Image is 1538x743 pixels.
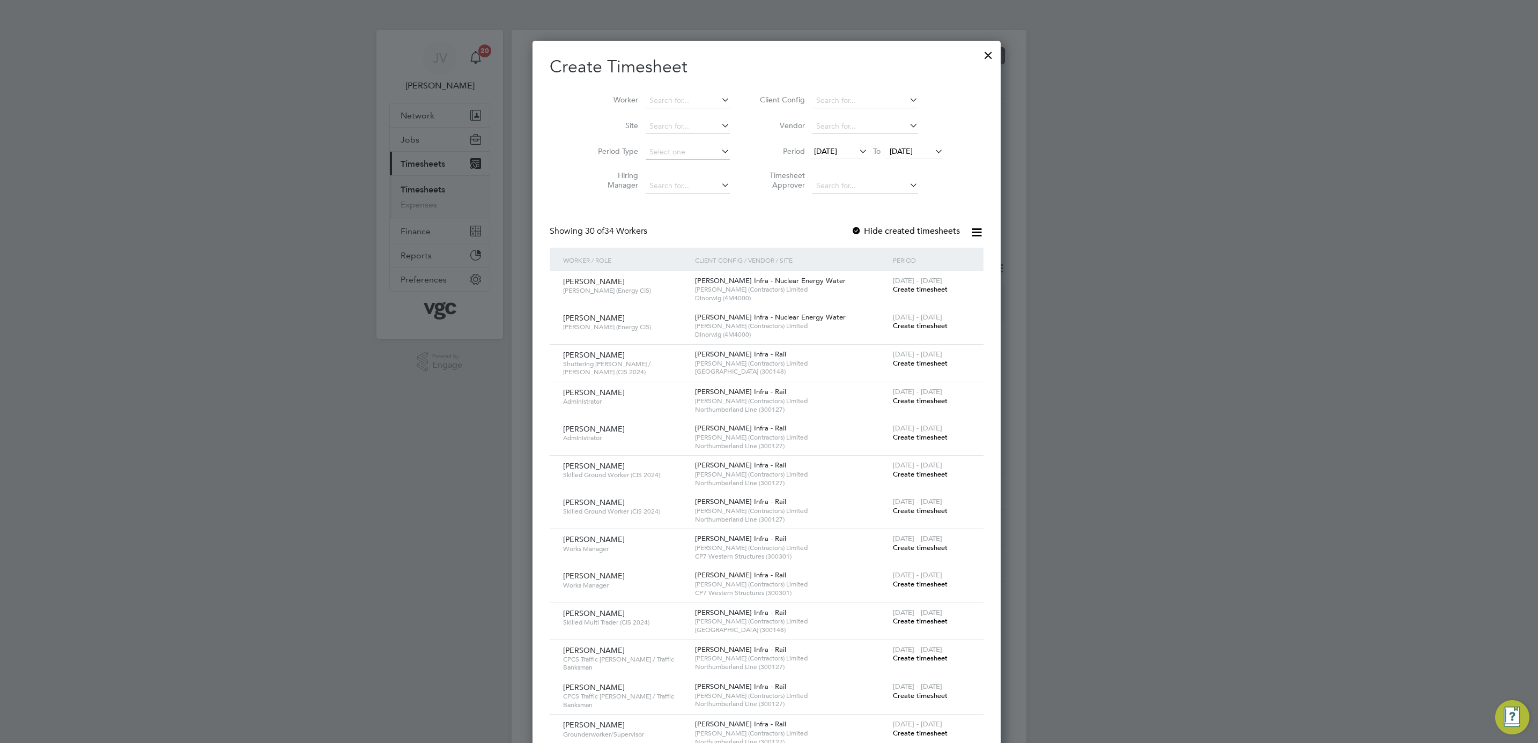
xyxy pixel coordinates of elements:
span: [DATE] - [DATE] [893,276,942,285]
label: Client Config [757,95,805,105]
span: Create timesheet [893,396,948,405]
span: Northumberland Line (300127) [695,663,888,671]
span: CPCS Traffic [PERSON_NAME] / Traffic Banksman [563,692,687,709]
span: [PERSON_NAME] Infra - Rail [695,719,786,729]
span: [PERSON_NAME] Infra - Rail [695,645,786,654]
span: [PERSON_NAME] Infra - Rail [695,534,786,543]
span: [PERSON_NAME] (Contractors) Limited [695,544,888,552]
span: Shuttering [PERSON_NAME] / [PERSON_NAME] (CIS 2024) [563,360,687,376]
span: [PERSON_NAME] Infra - Rail [695,608,786,617]
span: [DATE] - [DATE] [893,350,942,359]
span: [PERSON_NAME] (Contractors) Limited [695,654,888,663]
span: Create timesheet [893,691,948,700]
label: Worker [590,95,638,105]
span: Create timesheet [893,285,948,294]
span: [PERSON_NAME] [563,608,625,618]
span: [PERSON_NAME] [563,497,625,507]
label: Hiring Manager [590,170,638,190]
span: [DATE] - [DATE] [893,423,942,433]
span: Northumberland Line (300127) [695,515,888,524]
span: CPCS Traffic [PERSON_NAME] / Traffic Banksman [563,655,687,672]
span: [PERSON_NAME] (Contractors) Limited [695,397,888,405]
span: [PERSON_NAME] Infra - Rail [695,570,786,579]
span: Northumberland Line (300127) [695,479,888,487]
span: Skilled Ground Worker (CIS 2024) [563,471,687,479]
label: Hide created timesheets [851,226,960,236]
span: Dinorwig (4M4000) [695,330,888,339]
input: Search for... [646,119,730,134]
span: [DATE] - [DATE] [893,460,942,470]
span: [PERSON_NAME] Infra - Nuclear Energy Water [695,313,846,322]
span: [PERSON_NAME] (Contractors) Limited [695,580,888,589]
span: Skilled Ground Worker (CIS 2024) [563,507,687,516]
span: Create timesheet [893,729,948,738]
div: Showing [550,226,649,237]
span: [GEOGRAPHIC_DATA] (300148) [695,367,888,376]
span: [PERSON_NAME] Infra - Rail [695,350,786,359]
span: [PERSON_NAME] (Contractors) Limited [695,729,888,738]
h2: Create Timesheet [550,56,984,78]
span: [PERSON_NAME] [563,277,625,286]
span: Northumberland Line (300127) [695,405,888,414]
label: Vendor [757,121,805,130]
span: [PERSON_NAME] [563,645,625,655]
span: [DATE] [814,146,837,156]
span: [GEOGRAPHIC_DATA] (300148) [695,626,888,634]
span: [PERSON_NAME] Infra - Rail [695,423,786,433]
span: [PERSON_NAME] (Contractors) Limited [695,692,888,700]
span: [DATE] - [DATE] [893,497,942,506]
span: Grounderworker/Supervisor [563,730,687,739]
span: Create timesheet [893,470,948,479]
span: Create timesheet [893,433,948,442]
span: [PERSON_NAME] (Energy CIS) [563,286,687,295]
span: [PERSON_NAME] Infra - Rail [695,682,786,691]
span: Administrator [563,434,687,442]
span: 30 of [585,226,604,236]
span: Works Manager [563,581,687,590]
span: 34 Workers [585,226,647,236]
span: [DATE] - [DATE] [893,570,942,579]
div: Worker / Role [560,248,692,272]
input: Select one [646,145,730,160]
span: [PERSON_NAME] (Contractors) Limited [695,507,888,515]
label: Period [757,146,805,156]
span: Northumberland Line (300127) [695,442,888,450]
span: Create timesheet [893,543,948,552]
span: [DATE] - [DATE] [893,387,942,396]
span: [PERSON_NAME] [563,388,625,397]
span: [DATE] - [DATE] [893,534,942,543]
span: [PERSON_NAME] Infra - Nuclear Energy Water [695,276,846,285]
span: Create timesheet [893,506,948,515]
span: CP7 Western Structures (300301) [695,589,888,597]
span: Administrator [563,397,687,406]
span: [PERSON_NAME] (Contractors) Limited [695,617,888,626]
input: Search for... [812,119,918,134]
span: Create timesheet [893,616,948,626]
label: Period Type [590,146,638,156]
label: Site [590,121,638,130]
span: [PERSON_NAME] [563,461,625,471]
span: [PERSON_NAME] (Energy CIS) [563,323,687,331]
span: Northumberland Line (300127) [695,700,888,708]
span: [PERSON_NAME] Infra - Rail [695,387,786,396]
label: Timesheet Approver [757,170,805,190]
span: [PERSON_NAME] [563,720,625,730]
input: Search for... [646,179,730,194]
span: [PERSON_NAME] (Contractors) Limited [695,359,888,368]
button: Engage Resource Center [1495,700,1529,734]
span: [PERSON_NAME] [563,682,625,692]
span: [PERSON_NAME] [563,534,625,544]
span: [PERSON_NAME] (Contractors) Limited [695,433,888,442]
span: [DATE] - [DATE] [893,645,942,654]
span: [DATE] [890,146,913,156]
span: Create timesheet [893,579,948,589]
span: [PERSON_NAME] (Contractors) Limited [695,470,888,479]
input: Search for... [812,179,918,194]
input: Search for... [812,93,918,108]
div: Period [890,248,973,272]
span: [PERSON_NAME] Infra - Rail [695,460,786,470]
span: Skilled Multi Trader (CIS 2024) [563,618,687,627]
span: [PERSON_NAME] [563,350,625,360]
div: Client Config / Vendor / Site [692,248,890,272]
span: [DATE] - [DATE] [893,313,942,322]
